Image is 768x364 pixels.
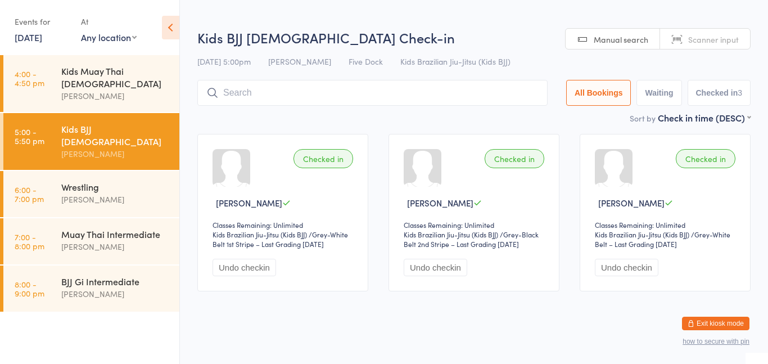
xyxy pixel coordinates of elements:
button: All Bookings [566,80,631,106]
time: 7:00 - 8:00 pm [15,232,44,250]
button: Checked in3 [688,80,751,106]
button: Waiting [636,80,681,106]
div: [PERSON_NAME] [61,193,170,206]
span: Five Dock [349,56,383,67]
button: Undo checkin [213,259,276,276]
a: 6:00 -7:00 pmWrestling[PERSON_NAME] [3,171,179,217]
div: Any location [81,31,137,43]
div: Checked in [485,149,544,168]
button: Undo checkin [595,259,658,276]
span: [DATE] 5:00pm [197,56,251,67]
span: [PERSON_NAME] [268,56,331,67]
div: Kids Brazilian Jiu-Jitsu (Kids BJJ) [595,230,689,239]
label: Sort by [630,113,656,124]
div: Checked in [676,149,735,168]
div: Classes Remaining: Unlimited [404,220,548,230]
div: Kids BJJ [DEMOGRAPHIC_DATA] [61,123,170,147]
div: Muay Thai Intermediate [61,228,170,240]
a: [DATE] [15,31,42,43]
div: Kids Brazilian Jiu-Jitsu (Kids BJJ) [213,230,307,239]
time: 6:00 - 7:00 pm [15,185,44,203]
span: Scanner input [688,34,739,45]
h2: Kids BJJ [DEMOGRAPHIC_DATA] Check-in [197,28,751,47]
time: 4:00 - 4:50 pm [15,69,44,87]
time: 8:00 - 9:00 pm [15,280,44,298]
span: [PERSON_NAME] [216,197,282,209]
input: Search [197,80,548,106]
span: [PERSON_NAME] [407,197,473,209]
div: [PERSON_NAME] [61,287,170,300]
div: At [81,12,137,31]
button: Exit kiosk mode [682,317,749,330]
div: Kids Muay Thai [DEMOGRAPHIC_DATA] [61,65,170,89]
button: Undo checkin [404,259,467,276]
div: Check in time (DESC) [658,111,751,124]
a: 4:00 -4:50 pmKids Muay Thai [DEMOGRAPHIC_DATA][PERSON_NAME] [3,55,179,112]
span: Manual search [594,34,648,45]
time: 5:00 - 5:50 pm [15,127,44,145]
div: [PERSON_NAME] [61,147,170,160]
div: Kids Brazilian Jiu-Jitsu (Kids BJJ) [404,230,498,239]
a: 8:00 -9:00 pmBJJ Gi Intermediate[PERSON_NAME] [3,266,179,312]
div: [PERSON_NAME] [61,89,170,102]
div: Classes Remaining: Unlimited [595,220,739,230]
div: Wrestling [61,181,170,193]
span: [PERSON_NAME] [598,197,665,209]
div: Classes Remaining: Unlimited [213,220,356,230]
a: 7:00 -8:00 pmMuay Thai Intermediate[PERSON_NAME] [3,218,179,264]
div: Checked in [293,149,353,168]
span: Kids Brazilian Jiu-Jitsu (Kids BJJ) [400,56,511,67]
a: 5:00 -5:50 pmKids BJJ [DEMOGRAPHIC_DATA][PERSON_NAME] [3,113,179,170]
div: Events for [15,12,70,31]
div: [PERSON_NAME] [61,240,170,253]
div: 3 [738,88,742,97]
div: BJJ Gi Intermediate [61,275,170,287]
button: how to secure with pin [683,338,749,345]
